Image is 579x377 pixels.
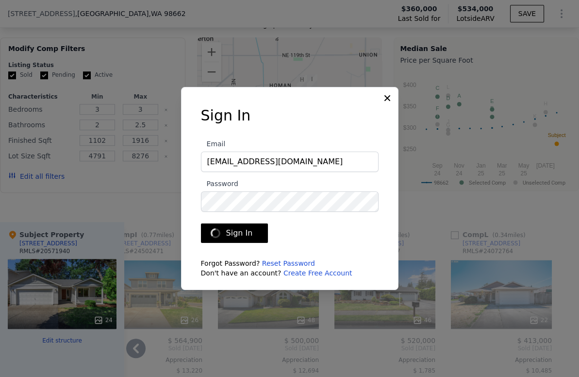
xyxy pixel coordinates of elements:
h3: Sign In [201,107,379,124]
div: Forgot Password? Don't have an account? [201,258,379,278]
span: Password [201,180,238,188]
input: Email [201,152,379,172]
a: Reset Password [262,259,315,267]
button: Sign In [201,223,268,243]
input: Password [201,191,379,212]
span: Email [201,140,226,148]
a: Create Free Account [283,269,352,277]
